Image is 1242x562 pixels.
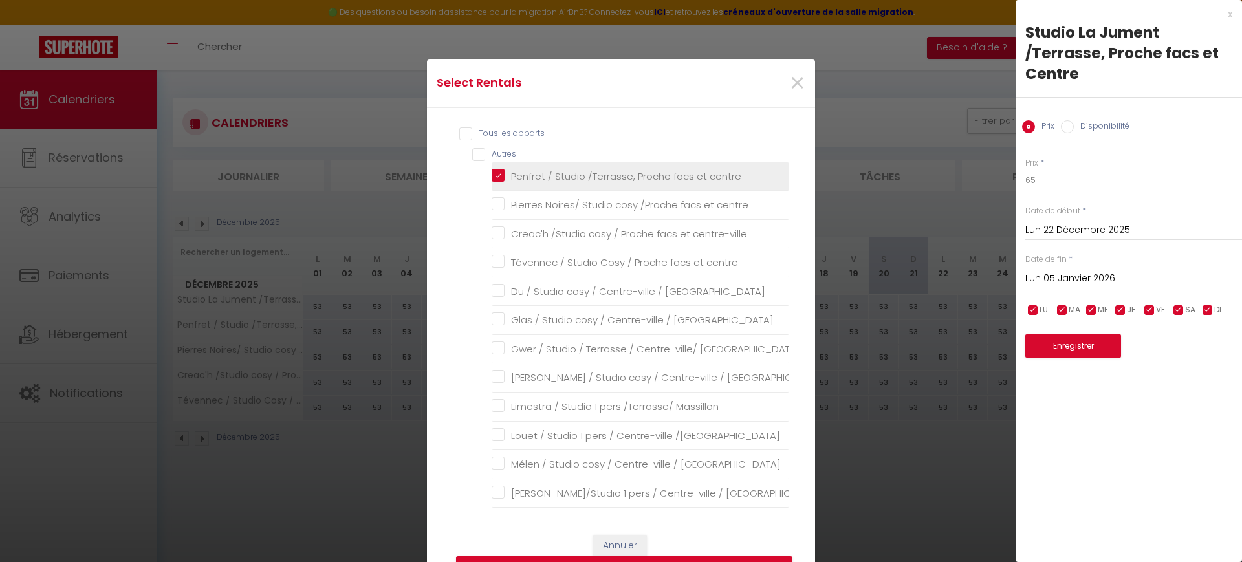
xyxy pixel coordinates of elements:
[1025,205,1080,217] label: Date de début
[789,64,805,103] span: ×
[1214,304,1221,316] span: DI
[1025,254,1067,266] label: Date de fin
[1074,120,1129,135] label: Disponibilité
[511,429,780,442] span: Louet / Studio 1 pers / Centre-ville /[GEOGRAPHIC_DATA]
[10,5,49,44] button: Ouvrir le widget de chat LiveChat
[1156,304,1165,316] span: VE
[1035,120,1054,135] label: Prix
[511,486,826,500] span: [PERSON_NAME]/Studio 1 pers / Centre-ville / [GEOGRAPHIC_DATA]
[437,74,677,92] h4: Select Rentals
[511,227,747,241] span: Creac'h /Studio cosy / Proche facs et centre-ville
[789,70,805,98] button: Close
[511,169,741,183] span: Penfret / Studio /Terrasse, Proche facs et centre
[1016,6,1232,22] div: x
[1025,334,1121,358] button: Enregistrer
[1069,304,1080,316] span: MA
[511,285,765,298] span: Du / Studio cosy / Centre-ville / [GEOGRAPHIC_DATA]
[593,535,647,557] button: Annuler
[1025,157,1038,169] label: Prix
[1025,22,1232,84] div: Studio La Jument /Terrasse, Proche facs et Centre
[1040,304,1048,316] span: LU
[1098,304,1108,316] span: ME
[1185,304,1195,316] span: SA
[1127,304,1135,316] span: JE
[511,342,800,356] span: Gwer / Studio / Terrasse / Centre-ville/ [GEOGRAPHIC_DATA]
